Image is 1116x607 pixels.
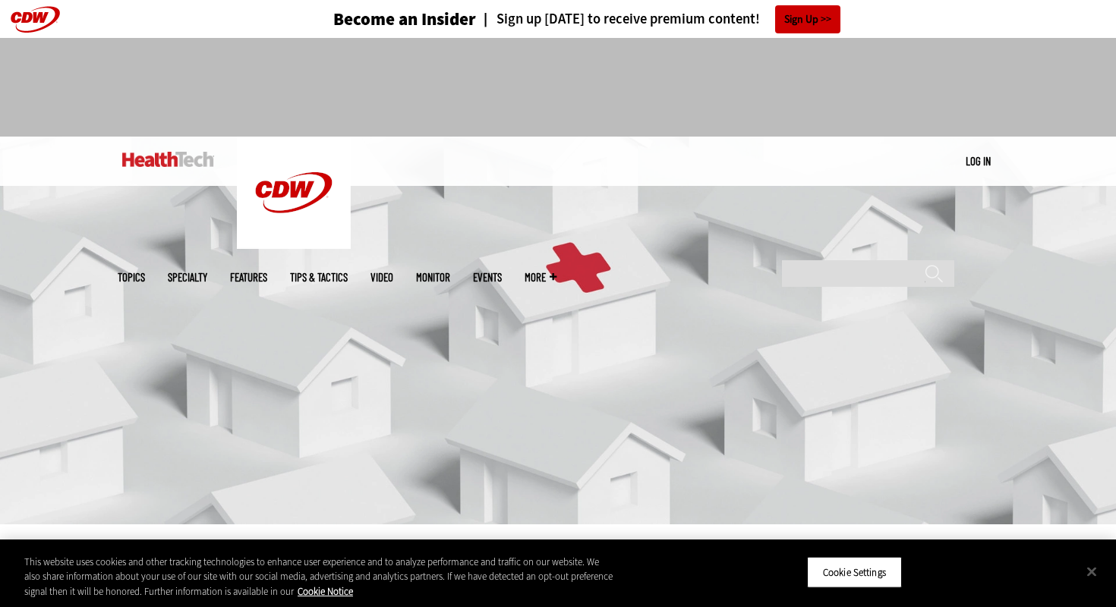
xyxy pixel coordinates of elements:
button: Cookie Settings [807,556,902,588]
a: More information about your privacy [298,585,353,598]
a: Log in [966,154,991,168]
a: Features [230,272,267,283]
div: This website uses cookies and other tracking technologies to enhance user experience and to analy... [24,555,614,599]
iframe: advertisement [282,53,834,121]
div: User menu [966,153,991,169]
a: Tips & Tactics [290,272,348,283]
span: More [525,272,556,283]
img: Home [237,137,351,249]
a: Sign up [DATE] to receive premium content! [476,12,760,27]
a: Sign Up [775,5,840,33]
img: Home [122,152,214,167]
a: CDW [237,237,351,253]
a: Events [473,272,502,283]
h3: Become an Insider [333,11,476,28]
span: Topics [118,272,145,283]
a: Become an Insider [276,11,476,28]
a: Video [370,272,393,283]
button: Close [1075,555,1108,588]
span: Specialty [168,272,207,283]
a: MonITor [416,272,450,283]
